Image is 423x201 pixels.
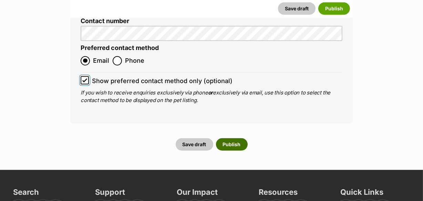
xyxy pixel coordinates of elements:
[81,44,159,52] label: Preferred contact method
[216,138,248,151] button: Publish
[81,18,342,25] label: Contact number
[318,2,350,15] button: Publish
[92,76,233,86] span: Show preferred contact method only (optional)
[259,187,298,201] h3: Resources
[176,138,213,151] button: Save draft
[177,187,218,201] h3: Our Impact
[93,56,109,66] span: Email
[278,2,316,15] button: Save draft
[81,89,342,104] p: If you wish to receive enquiries exclusively via phone exclusively via email, use this option to ...
[13,187,39,201] h3: Search
[208,89,213,96] b: or
[340,187,383,201] h3: Quick Links
[125,56,144,66] span: Phone
[95,187,125,201] h3: Support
